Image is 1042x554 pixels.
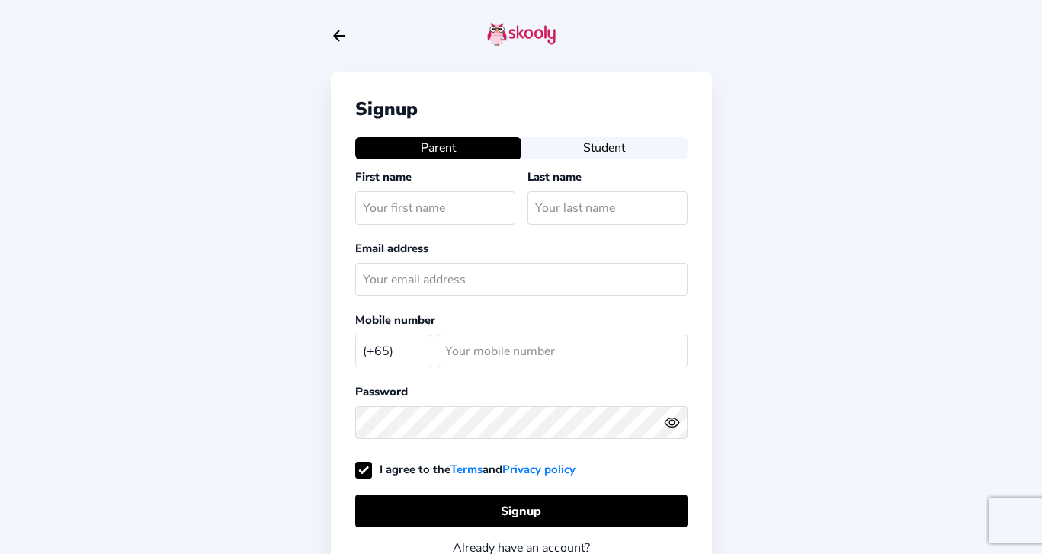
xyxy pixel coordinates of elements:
button: arrow back outline [331,27,348,44]
button: eye outlineeye off outline [664,415,687,431]
button: Signup [355,495,688,527]
a: Privacy policy [502,462,576,477]
input: Your first name [355,191,515,224]
input: Your email address [355,263,688,296]
label: First name [355,169,412,184]
label: Mobile number [355,312,435,328]
input: Your last name [527,191,688,224]
label: I agree to the and [355,462,576,477]
button: Student [521,137,688,159]
label: Password [355,384,408,399]
button: Parent [355,137,521,159]
ion-icon: eye outline [664,415,680,431]
img: skooly-logo.png [487,22,556,46]
input: Your mobile number [438,335,688,367]
label: Email address [355,241,428,256]
a: Terms [450,462,483,477]
div: Signup [355,97,688,121]
label: Last name [527,169,582,184]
